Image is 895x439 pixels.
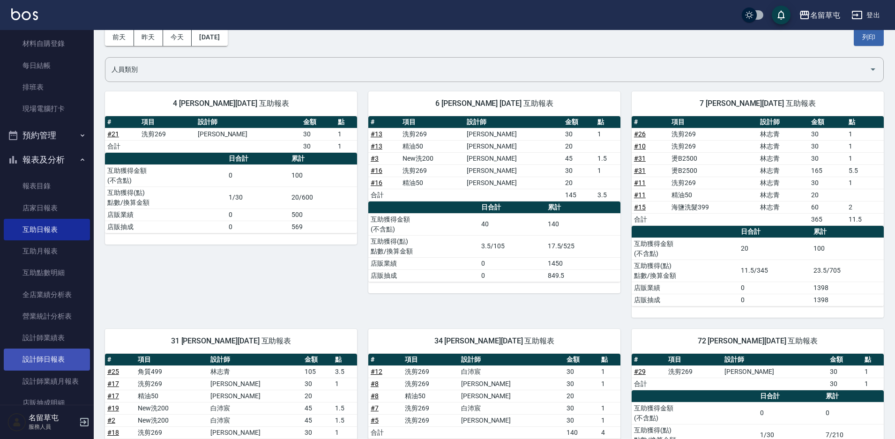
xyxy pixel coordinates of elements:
a: #8 [371,380,379,387]
td: 合計 [368,426,403,439]
td: 0 [226,221,290,233]
a: #5 [371,417,379,424]
td: 165 [809,164,846,177]
img: Logo [11,8,38,20]
td: 1 [846,152,884,164]
td: 洗剪269 [403,365,459,378]
a: #31 [634,155,646,162]
td: 店販業績 [105,208,226,221]
a: #7 [371,404,379,412]
td: 店販業績 [632,282,738,294]
a: 材料自購登錄 [4,33,90,54]
th: 設計師 [459,354,564,366]
button: 前天 [105,29,134,46]
td: 洗剪269 [135,426,208,439]
td: 100 [811,238,884,260]
td: 1 [846,128,884,140]
table: a dense table [105,116,357,153]
th: 點 [599,354,620,366]
td: [PERSON_NAME] [464,128,563,140]
a: #12 [371,368,382,375]
th: 累計 [289,153,357,165]
th: 點 [595,116,620,128]
th: 金額 [301,116,335,128]
table: a dense table [632,116,884,226]
td: 1 [599,402,620,414]
td: 1 [862,365,884,378]
td: 30 [828,365,862,378]
th: 設計師 [722,354,828,366]
td: 林志青 [758,201,809,213]
td: 20 [564,390,598,402]
td: 5.5 [846,164,884,177]
button: Open [865,62,880,77]
td: 30 [301,128,335,140]
td: 100 [289,164,357,186]
th: # [632,354,666,366]
a: #21 [107,130,119,138]
td: 1 [599,414,620,426]
table: a dense table [368,201,620,282]
td: 洗剪269 [666,365,722,378]
h5: 名留草屯 [29,413,76,423]
td: 17.5/525 [545,235,620,257]
td: 1 [336,140,357,152]
th: # [368,354,403,366]
td: 20/600 [289,186,357,208]
td: [PERSON_NAME] [459,414,564,426]
a: #8 [371,392,379,400]
table: a dense table [105,153,357,233]
td: 1 [333,426,357,439]
td: [PERSON_NAME] [464,177,563,189]
td: 0 [738,282,811,294]
button: 報表及分析 [4,148,90,172]
td: 30 [564,402,598,414]
td: 精油50 [403,390,459,402]
th: 設計師 [208,354,302,366]
td: 30 [302,426,333,439]
td: 20 [738,238,811,260]
td: [PERSON_NAME] [464,164,563,177]
td: [PERSON_NAME] [208,426,302,439]
td: 林志青 [758,140,809,152]
a: #19 [107,404,119,412]
td: 1 [595,164,620,177]
td: 30 [564,378,598,390]
td: 合計 [632,213,669,225]
td: 30 [809,128,846,140]
th: # [632,116,669,128]
th: # [105,354,135,366]
span: 7 [PERSON_NAME][DATE] 互助報表 [643,99,873,108]
td: 60 [809,201,846,213]
td: 1 [333,378,357,390]
td: 30 [809,152,846,164]
th: 項目 [403,354,459,366]
a: 報表目錄 [4,175,90,197]
td: 0 [479,257,545,269]
td: 140 [545,213,620,235]
td: 林志青 [758,177,809,189]
td: [PERSON_NAME] [208,390,302,402]
td: 洗剪269 [139,128,195,140]
td: 互助獲得金額 (不含點) [632,238,738,260]
td: 1 [862,378,884,390]
th: 點 [336,116,357,128]
td: 林志青 [758,189,809,201]
input: 人員名稱 [109,61,865,78]
td: 白沛宸 [459,402,564,414]
td: 30 [809,177,846,189]
a: #2 [107,417,115,424]
a: 互助點數明細 [4,262,90,283]
td: 1 [846,140,884,152]
a: 互助日報表 [4,219,90,240]
a: #26 [634,130,646,138]
td: 合計 [368,189,401,201]
td: 店販抽成 [368,269,479,282]
a: 營業統計分析表 [4,305,90,327]
td: 20 [809,189,846,201]
a: #25 [107,368,119,375]
a: 互助月報表 [4,240,90,262]
td: 1.5 [595,152,620,164]
td: 1 [595,128,620,140]
a: #3 [371,155,379,162]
